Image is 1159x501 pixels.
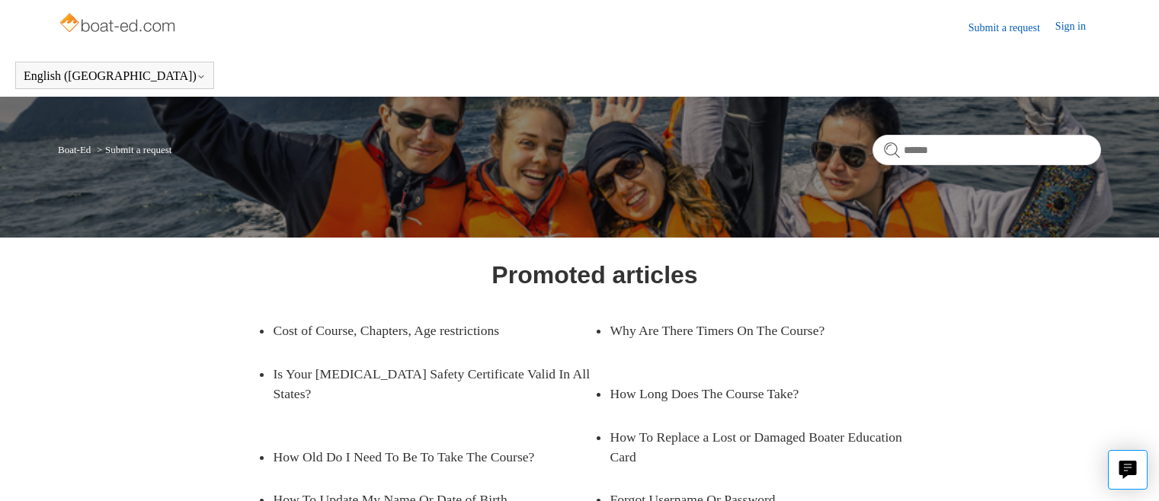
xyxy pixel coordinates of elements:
a: Submit a request [969,20,1055,36]
a: How Long Does The Course Take? [610,372,908,415]
img: Boat-Ed Help Center home page [58,9,179,40]
li: Submit a request [94,144,172,155]
a: How Old Do I Need To Be To Take The Course? [273,436,571,478]
button: Live chat [1108,450,1148,490]
a: Boat-Ed [58,144,91,155]
a: Is Your [MEDICAL_DATA] Safety Certificate Valid In All States? [273,353,594,416]
h1: Promoted articles [491,257,697,293]
a: Sign in [1055,18,1101,37]
a: Why Are There Timers On The Course? [610,309,908,352]
a: Cost of Course, Chapters, Age restrictions [273,309,571,352]
input: Search [872,135,1101,165]
a: How To Replace a Lost or Damaged Boater Education Card [610,416,931,479]
button: English ([GEOGRAPHIC_DATA]) [24,69,206,83]
li: Boat-Ed [58,144,94,155]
